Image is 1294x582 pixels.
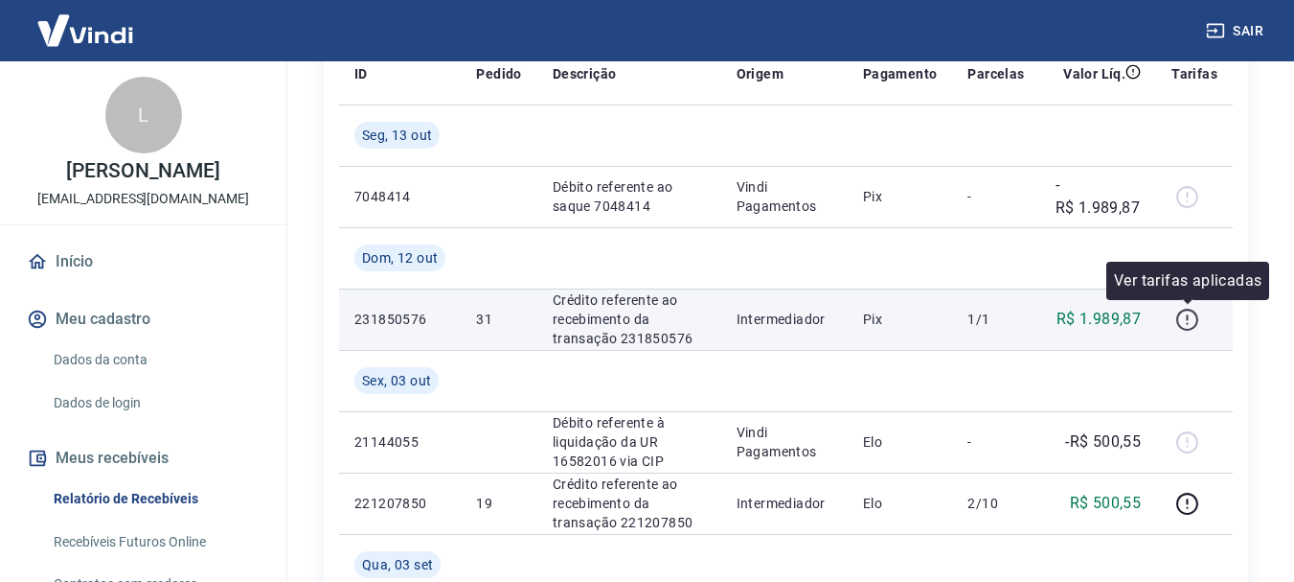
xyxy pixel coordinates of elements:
[737,310,832,329] p: Intermediador
[46,340,263,380] a: Dados da conta
[863,187,938,206] p: Pix
[46,479,263,519] a: Relatório de Recebíveis
[553,413,706,471] p: Débito referente à liquidação da UR 16582016 via CIP
[863,432,938,452] p: Elo
[105,77,182,153] div: L
[362,248,438,268] span: Dom, 12 out
[362,126,432,145] span: Seg, 13 out
[476,494,521,513] p: 19
[737,423,832,461] p: Vindi Pagamentos
[863,310,938,329] p: Pix
[967,187,1024,206] p: -
[553,291,706,348] p: Crédito referente ao recebimento da transação 231850576
[967,494,1024,513] p: 2/10
[737,64,783,83] p: Origem
[863,494,938,513] p: Elo
[1056,174,1142,220] p: -R$ 1.989,87
[37,189,249,209] p: [EMAIL_ADDRESS][DOMAIN_NAME]
[362,555,433,574] span: Qua, 03 set
[737,494,832,513] p: Intermediador
[967,432,1024,452] p: -
[863,64,938,83] p: Pagamento
[23,241,263,283] a: Início
[23,437,263,479] button: Meus recebíveis
[1171,64,1217,83] p: Tarifas
[1063,64,1125,83] p: Valor Líq.
[1070,492,1142,515] p: R$ 500,55
[23,1,148,59] img: Vindi
[967,64,1024,83] p: Parcelas
[66,161,219,181] p: [PERSON_NAME]
[476,64,521,83] p: Pedido
[967,310,1024,329] p: 1/1
[46,384,263,423] a: Dados de login
[354,432,445,452] p: 21144055
[362,371,431,390] span: Sex, 03 out
[1056,308,1141,331] p: R$ 1.989,87
[553,475,706,532] p: Crédito referente ao recebimento da transação 221207850
[737,177,832,216] p: Vindi Pagamentos
[354,187,445,206] p: 7048414
[354,310,445,329] p: 231850576
[553,177,706,216] p: Débito referente ao saque 7048414
[23,298,263,340] button: Meu cadastro
[354,494,445,513] p: 221207850
[1114,269,1261,292] p: Ver tarifas aplicadas
[1202,13,1271,49] button: Sair
[1065,431,1141,454] p: -R$ 500,55
[354,64,368,83] p: ID
[46,523,263,562] a: Recebíveis Futuros Online
[476,310,521,329] p: 31
[553,64,617,83] p: Descrição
